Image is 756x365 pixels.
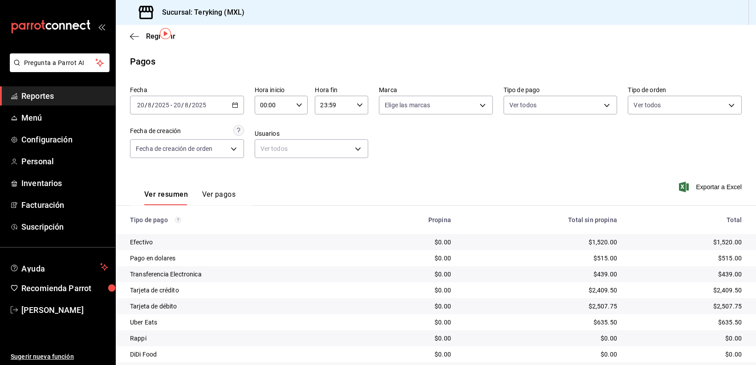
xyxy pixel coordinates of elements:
label: Hora inicio [255,87,308,93]
input: -- [173,101,181,109]
div: Efectivo [130,238,354,247]
label: Marca [379,87,493,93]
div: $0.00 [465,334,617,343]
div: $2,507.75 [465,302,617,311]
span: Menú [21,112,108,124]
div: $0.00 [368,270,451,279]
span: Sugerir nueva función [11,352,108,361]
img: Tooltip marker [160,28,171,39]
div: Fecha de creación [130,126,181,136]
div: $515.00 [631,254,742,263]
input: ---- [154,101,170,109]
div: navigation tabs [144,190,236,205]
span: Suscripción [21,221,108,233]
div: $1,520.00 [631,238,742,247]
svg: Los pagos realizados con Pay y otras terminales son montos brutos. [175,217,181,223]
button: Ver pagos [202,190,236,205]
span: Personal [21,155,108,167]
a: Pregunta a Parrot AI [6,65,110,74]
input: -- [147,101,152,109]
div: Uber Eats [130,318,354,327]
span: Fecha de creación de orden [136,144,212,153]
div: Tarjeta de crédito [130,286,354,295]
div: Propina [368,216,451,223]
div: $515.00 [465,254,617,263]
span: Regresar [146,32,175,41]
label: Fecha [130,87,244,93]
span: [PERSON_NAME] [21,304,108,316]
div: $1,520.00 [465,238,617,247]
span: Ver todos [634,101,661,109]
div: $0.00 [368,254,451,263]
div: $0.00 [368,334,451,343]
div: $635.50 [465,318,617,327]
button: Pregunta a Parrot AI [10,53,110,72]
span: Configuración [21,134,108,146]
div: $0.00 [368,238,451,247]
span: - [171,101,172,109]
span: Reportes [21,90,108,102]
span: / [189,101,191,109]
div: Total [631,216,742,223]
input: ---- [191,101,207,109]
span: / [181,101,184,109]
div: $439.00 [631,270,742,279]
label: Tipo de pago [504,87,618,93]
div: $2,409.50 [631,286,742,295]
label: Usuarios [255,130,369,137]
div: Pago en dolares [130,254,354,263]
div: $2,507.75 [631,302,742,311]
div: $0.00 [368,350,451,359]
div: Total sin propina [465,216,617,223]
div: $0.00 [368,318,451,327]
div: $0.00 [368,302,451,311]
span: Inventarios [21,177,108,189]
div: Rappi [130,334,354,343]
span: Ver todos [509,101,537,109]
div: Transferencia Electronica [130,270,354,279]
div: $0.00 [368,286,451,295]
button: Regresar [130,32,175,41]
div: $439.00 [465,270,617,279]
button: Ver resumen [144,190,188,205]
span: Pregunta a Parrot AI [24,58,96,68]
span: Facturación [21,199,108,211]
h3: Sucursal: Teryking (MXL) [155,7,244,18]
div: Ver todos [255,139,369,158]
div: Tipo de pago [130,216,354,223]
button: open_drawer_menu [98,23,105,30]
button: Exportar a Excel [681,182,742,192]
div: $0.00 [631,334,742,343]
div: Pagos [130,55,155,68]
div: $635.50 [631,318,742,327]
span: Recomienda Parrot [21,282,108,294]
span: Ayuda [21,262,97,272]
input: -- [137,101,145,109]
div: $0.00 [465,350,617,359]
div: $2,409.50 [465,286,617,295]
label: Tipo de orden [628,87,742,93]
span: Elige las marcas [385,101,430,109]
div: $0.00 [631,350,742,359]
div: Tarjeta de débito [130,302,354,311]
label: Hora fin [315,87,368,93]
div: DiDi Food [130,350,354,359]
span: / [145,101,147,109]
input: -- [184,101,189,109]
span: / [152,101,154,109]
